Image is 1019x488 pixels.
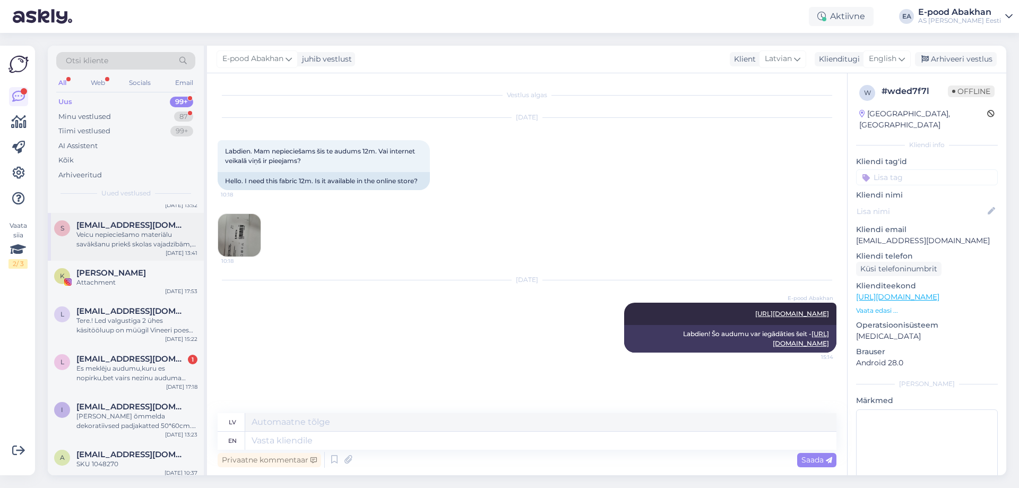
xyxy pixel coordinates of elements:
[173,76,195,90] div: Email
[856,280,998,292] p: Klienditeekond
[856,292,939,302] a: [URL][DOMAIN_NAME]
[815,54,860,65] div: Klienditugi
[218,275,836,285] div: [DATE]
[76,278,197,287] div: Attachment
[58,155,74,166] div: Kõik
[856,306,998,315] p: Vaata edasi ...
[228,432,237,450] div: en
[218,90,836,100] div: Vestlus algas
[170,126,193,136] div: 99+
[188,355,197,364] div: 1
[857,206,986,217] input: Lisa nimi
[8,54,29,74] img: Askly Logo
[61,224,64,232] span: s
[856,190,998,201] p: Kliendi nimi
[89,76,107,90] div: Web
[76,402,187,412] span: inga.talts@mail.ee
[165,201,197,209] div: [DATE] 13:52
[788,294,833,302] span: E-pood Abakhan
[174,112,193,122] div: 87
[915,52,997,66] div: Arhiveeri vestlus
[76,364,197,383] div: Es meklēju audumu,kuru es nopirku,bet vairs nezinu auduma sastāvu.
[856,169,998,185] input: Lisa tag
[127,76,153,90] div: Socials
[58,126,110,136] div: Tiimi vestlused
[856,140,998,150] div: Kliendi info
[76,268,146,278] span: Katrina Randma
[61,358,64,366] span: l
[856,262,942,276] div: Küsi telefoninumbrit
[60,272,65,280] span: K
[166,383,197,391] div: [DATE] 17:18
[58,97,72,107] div: Uus
[624,325,836,353] div: Labdien! Šo audumu var iegādāties šeit -
[76,412,197,431] div: [PERSON_NAME] õmmelda dekoratiivsed padjakatted 50*60cm. Millist lukku soovitate?
[298,54,352,65] div: juhib vestlust
[8,259,28,269] div: 2 / 3
[793,353,833,361] span: 15:14
[218,453,321,467] div: Privaatne kommentaar
[76,306,187,316] span: llepp85@gmail.com
[170,97,193,107] div: 99+
[856,251,998,262] p: Kliendi telefon
[864,89,871,97] span: w
[856,331,998,342] p: [MEDICAL_DATA]
[221,191,261,199] span: 10:18
[229,413,236,431] div: lv
[218,113,836,122] div: [DATE]
[166,249,197,257] div: [DATE] 13:41
[801,455,832,465] span: Saada
[755,310,829,318] a: [URL][DOMAIN_NAME]
[882,85,948,98] div: # wded7f7l
[856,357,998,369] p: Android 28.0
[856,156,998,167] p: Kliendi tag'id
[856,395,998,406] p: Märkmed
[859,108,987,131] div: [GEOGRAPHIC_DATA], [GEOGRAPHIC_DATA]
[8,221,28,269] div: Vaata siia
[66,55,108,66] span: Otsi kliente
[76,354,187,364] span: lindarumpe@hetnet.nl
[58,170,102,181] div: Arhiveeritud
[856,224,998,235] p: Kliendi email
[165,469,197,477] div: [DATE] 10:37
[222,53,283,65] span: E-pood Abakhan
[918,8,1013,25] a: E-pood AbakhanAS [PERSON_NAME] Eesti
[60,453,65,461] span: a
[918,16,1001,25] div: AS [PERSON_NAME] Eesti
[856,320,998,331] p: Operatsioonisüsteem
[218,172,430,190] div: Hello. I need this fabric 12m. Is it available in the online store?
[61,310,64,318] span: l
[856,379,998,389] div: [PERSON_NAME]
[948,85,995,97] span: Offline
[221,257,261,265] span: 10:18
[809,7,874,26] div: Aktiivne
[165,431,197,439] div: [DATE] 13:23
[76,316,197,335] div: Tere.! Led valgustiga 2 ühes käsitööluup on müügil Vineeri poes või kus poes oleks see saadaval?
[765,53,792,65] span: Latvian
[56,76,68,90] div: All
[76,220,187,230] span: smaragts9@inbox.lv
[76,450,187,459] span: atdk.fb@gmail.com
[58,112,111,122] div: Minu vestlused
[76,459,197,469] div: SKU 1048270
[165,287,197,295] div: [DATE] 17:53
[76,230,197,249] div: Veicu nepieciešamo materiālu savākšanu priekš skolas vajadzībām, būs vajadzīga pavadzīme Rīgas 86...
[58,141,98,151] div: AI Assistent
[856,235,998,246] p: [EMAIL_ADDRESS][DOMAIN_NAME]
[730,54,756,65] div: Klient
[61,406,63,414] span: i
[856,346,998,357] p: Brauser
[869,53,896,65] span: English
[918,8,1001,16] div: E-pood Abakhan
[101,189,151,198] span: Uued vestlused
[225,147,417,165] span: Labdien. Mam nepieciešams šis te audums 12m. Vai internet veikalā viņš ir pieejams?
[218,214,261,256] img: Attachment
[899,9,914,24] div: EA
[165,335,197,343] div: [DATE] 15:22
